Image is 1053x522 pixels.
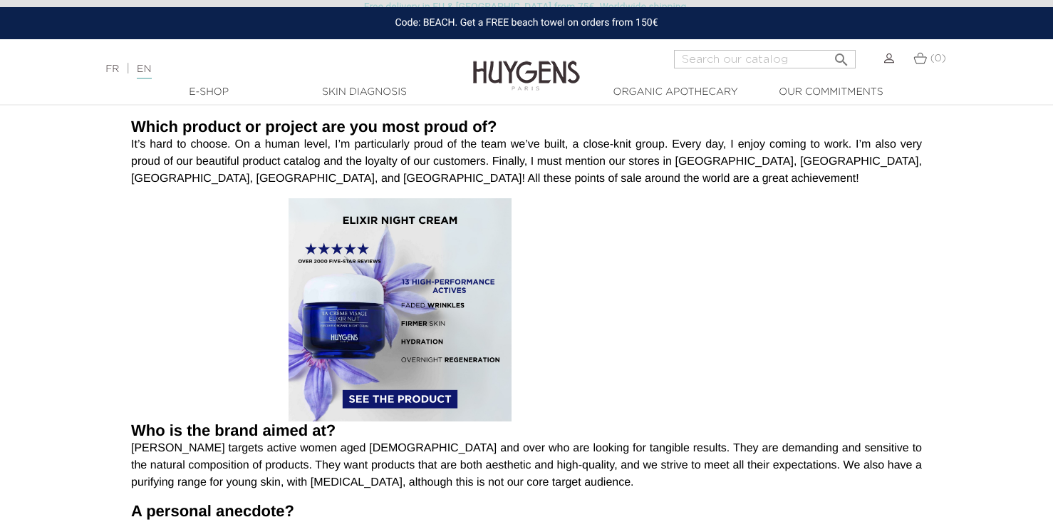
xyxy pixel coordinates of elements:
button:  [829,46,854,65]
h1: Which product or project are you most proud of? [131,118,922,136]
i:  [833,47,850,64]
h1: A personal anecdote? [131,502,922,521]
a: Organic Apothecary [604,85,747,100]
h1: Who is the brand aimed at? [131,421,922,440]
a: E-Shop [138,85,280,100]
a: EN [137,64,151,79]
em: It’s hard to choose. On a human level, I’m particularly proud of the team we’ve built, a close-kn... [131,138,922,185]
a: Skin Diagnosis [293,85,435,100]
div: | [98,61,428,78]
input: Search [674,50,856,68]
a: FR [105,64,119,74]
span: (0) [930,53,946,63]
em: [PERSON_NAME] targets active women aged [DEMOGRAPHIC_DATA] and over who are looking for tangible ... [131,442,922,488]
a: Our commitments [759,85,902,100]
img: Huygens [473,38,580,93]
